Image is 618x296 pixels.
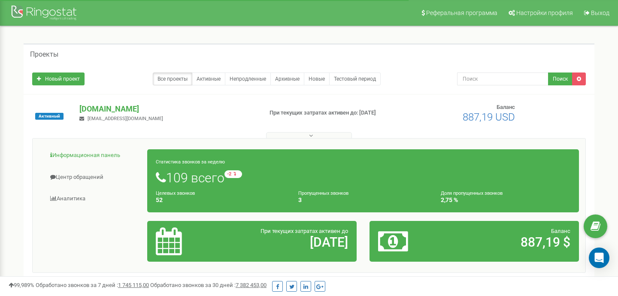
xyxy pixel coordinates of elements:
span: При текущих затратах активен до [261,228,348,234]
a: Новый проект [32,72,85,85]
a: Непродленные [225,72,271,85]
a: Активные [192,72,225,85]
span: Баланс [551,228,570,234]
p: [DOMAIN_NAME] [79,103,255,115]
span: Баланс [497,104,515,110]
span: Обработано звонков за 7 дней : [36,282,149,288]
input: Поиск [457,72,548,85]
h4: 2,75 % [441,197,570,203]
h2: [DATE] [224,235,348,249]
a: Информационная панель [39,145,148,166]
a: Аналитика [39,188,148,209]
h4: 3 [298,197,428,203]
p: При текущих затратах активен до: [DATE] [270,109,398,117]
a: Тестовый период [329,72,381,85]
small: Пропущенных звонков [298,190,348,196]
div: Open Intercom Messenger [589,248,609,268]
small: Статистика звонков за неделю [156,159,225,165]
h5: Проекты [30,51,58,58]
span: Активный [35,113,64,120]
span: Обработано звонков за 30 дней : [150,282,267,288]
u: 1 745 115,00 [118,282,149,288]
small: Целевых звонков [156,190,195,196]
a: Новые [304,72,330,85]
a: Центр обращений [39,167,148,188]
span: Настройки профиля [516,9,573,16]
span: 887,19 USD [463,111,515,123]
u: 7 382 453,00 [236,282,267,288]
h2: 887,19 $ [446,235,570,249]
a: Все проекты [153,72,192,85]
small: -2 [224,170,242,178]
h1: 109 всего [156,170,570,185]
button: Поиск [548,72,573,85]
span: 99,989% [9,282,34,288]
a: Архивные [270,72,304,85]
h4: 52 [156,197,285,203]
span: [EMAIL_ADDRESS][DOMAIN_NAME] [88,116,163,121]
span: Реферальная программа [426,9,497,16]
small: Доля пропущенных звонков [441,190,503,196]
span: Выход [591,9,609,16]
